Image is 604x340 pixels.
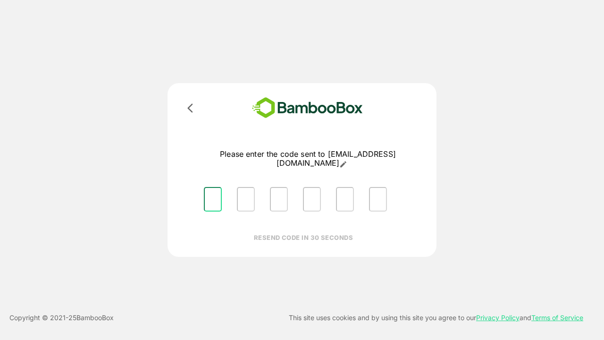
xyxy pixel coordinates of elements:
a: Privacy Policy [476,314,520,322]
p: Please enter the code sent to [EMAIL_ADDRESS][DOMAIN_NAME] [196,150,419,168]
p: Copyright © 2021- 25 BambooBox [9,312,114,323]
img: bamboobox [238,94,377,121]
input: Please enter OTP character 1 [204,187,222,212]
input: Please enter OTP character 4 [303,187,321,212]
input: Please enter OTP character 3 [270,187,288,212]
input: Please enter OTP character 6 [369,187,387,212]
a: Terms of Service [531,314,583,322]
input: Please enter OTP character 5 [336,187,354,212]
p: This site uses cookies and by using this site you agree to our and [289,312,583,323]
input: Please enter OTP character 2 [237,187,255,212]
